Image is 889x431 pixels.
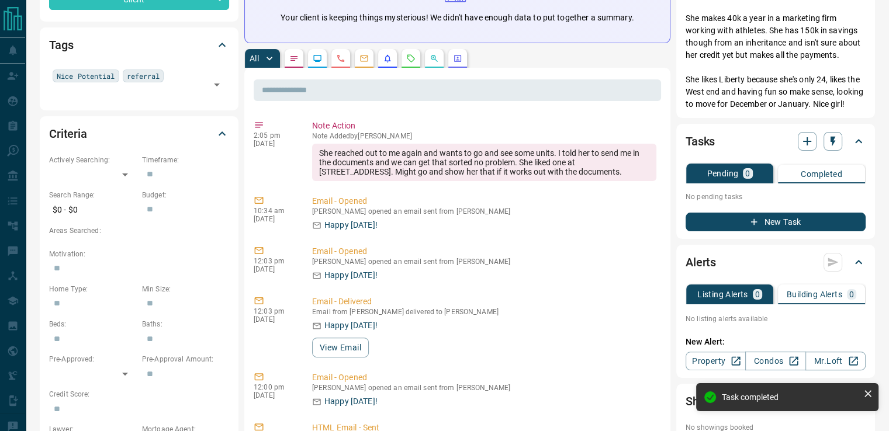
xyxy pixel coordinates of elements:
[686,336,866,348] p: New Alert:
[49,225,229,236] p: Areas Searched:
[49,155,136,165] p: Actively Searching:
[312,207,656,215] p: [PERSON_NAME] opened an email sent from [PERSON_NAME]
[312,296,656,308] p: Email - Delivered
[686,392,735,411] h2: Showings
[250,54,259,62] p: All
[312,120,656,132] p: Note Action
[312,132,656,140] p: Note Added by [PERSON_NAME]
[49,249,229,259] p: Motivation:
[755,290,760,298] p: 0
[686,387,866,415] div: Showings
[686,314,866,324] p: No listing alerts available
[359,54,369,63] svg: Emails
[142,155,229,165] p: Timeframe:
[707,169,738,178] p: Pending
[324,319,378,332] p: Happy [DATE]!
[453,54,462,63] svg: Agent Actions
[312,245,656,258] p: Email - Opened
[254,140,295,148] p: [DATE]
[324,395,378,408] p: Happy [DATE]!
[312,195,656,207] p: Email - Opened
[805,352,866,370] a: Mr.Loft
[787,290,842,298] p: Building Alerts
[430,54,439,63] svg: Opportunities
[49,120,229,148] div: Criteria
[312,144,656,181] div: She reached out to me again and wants to go and see some units. I told her to send me in the docu...
[57,70,115,82] span: Nice Potential
[142,319,229,329] p: Baths:
[254,383,295,391] p: 12:00 pm
[49,36,73,54] h2: Tags
[254,265,295,273] p: [DATE]
[686,188,866,206] p: No pending tasks
[312,384,656,392] p: [PERSON_NAME] opened an email sent from [PERSON_NAME]
[254,315,295,324] p: [DATE]
[686,213,866,231] button: New Task
[49,200,136,220] p: $0 - $0
[686,253,716,272] h2: Alerts
[849,290,854,298] p: 0
[312,258,656,266] p: [PERSON_NAME] opened an email sent from [PERSON_NAME]
[312,308,656,316] p: Email from [PERSON_NAME] delivered to [PERSON_NAME]
[312,371,656,384] p: Email - Opened
[324,219,378,231] p: Happy [DATE]!
[697,290,748,298] p: Listing Alerts
[686,352,746,370] a: Property
[312,338,369,357] button: View Email
[49,319,136,329] p: Beds:
[254,257,295,265] p: 12:03 pm
[313,54,322,63] svg: Lead Browsing Activity
[127,70,160,82] span: referral
[686,132,715,151] h2: Tasks
[254,307,295,315] p: 12:03 pm
[281,12,634,24] p: Your client is keeping things mysterious! We didn't have enough data to put together a summary.
[383,54,392,63] svg: Listing Alerts
[406,54,416,63] svg: Requests
[722,392,859,402] div: Task completed
[49,284,136,294] p: Home Type:
[209,77,225,93] button: Open
[49,354,136,364] p: Pre-Approved:
[745,352,805,370] a: Condos
[142,284,229,294] p: Min Size:
[49,124,87,143] h2: Criteria
[142,190,229,200] p: Budget:
[254,131,295,140] p: 2:05 pm
[254,391,295,399] p: [DATE]
[49,31,229,59] div: Tags
[254,215,295,223] p: [DATE]
[686,248,866,276] div: Alerts
[745,169,750,178] p: 0
[289,54,299,63] svg: Notes
[49,190,136,200] p: Search Range:
[686,127,866,155] div: Tasks
[801,170,842,178] p: Completed
[142,354,229,364] p: Pre-Approval Amount:
[336,54,345,63] svg: Calls
[254,207,295,215] p: 10:34 am
[49,389,229,399] p: Credit Score:
[324,269,378,281] p: Happy [DATE]!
